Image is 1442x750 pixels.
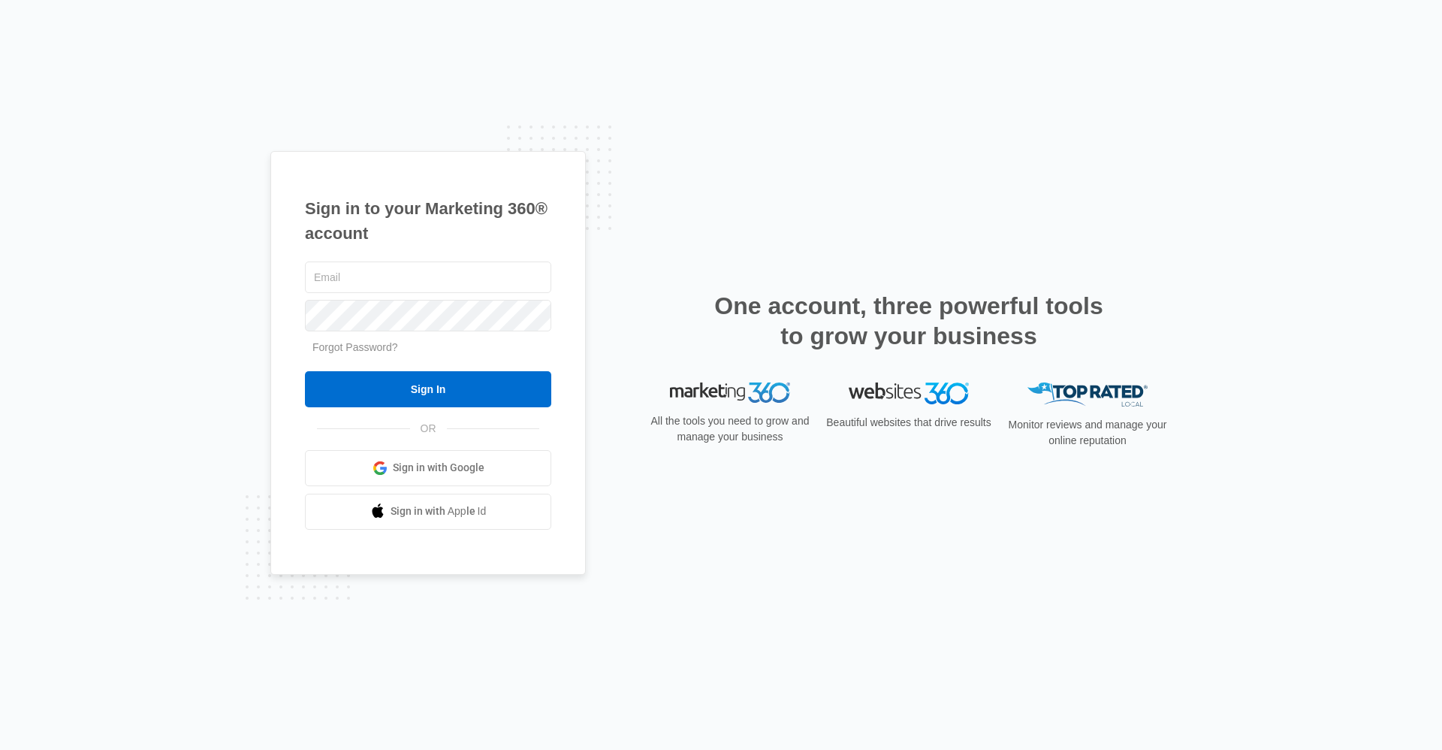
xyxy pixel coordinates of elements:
[710,291,1108,351] h2: One account, three powerful tools to grow your business
[391,504,487,519] span: Sign in with Apple Id
[1003,417,1172,449] p: Monitor reviews and manage your online reputation
[670,383,790,404] img: Marketing 360
[305,371,551,407] input: Sign In
[1027,383,1148,407] img: Top Rated Local
[305,262,551,293] input: Email
[646,413,814,445] p: All the tools you need to grow and manage your business
[312,341,398,353] a: Forgot Password?
[825,415,993,431] p: Beautiful websites that drive results
[849,383,969,404] img: Websites 360
[410,421,447,437] span: OR
[305,196,551,246] h1: Sign in to your Marketing 360® account
[393,460,484,476] span: Sign in with Google
[305,494,551,530] a: Sign in with Apple Id
[305,450,551,486] a: Sign in with Google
